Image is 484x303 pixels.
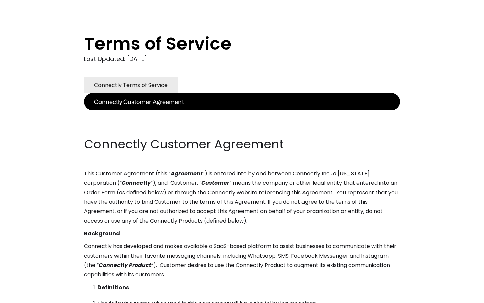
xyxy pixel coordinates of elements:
[94,80,168,90] div: Connectly Terms of Service
[84,110,400,120] p: ‍
[84,34,373,54] h1: Terms of Service
[122,179,151,187] em: Connectly
[13,291,40,301] ul: Language list
[201,179,229,187] em: Customer
[99,261,151,269] em: Connectly Product
[84,230,120,237] strong: Background
[7,291,40,301] aside: Language selected: English
[97,283,129,291] strong: Definitions
[94,97,184,106] div: Connectly Customer Agreement
[84,54,400,64] div: Last Updated: [DATE]
[84,123,400,133] p: ‍
[84,169,400,226] p: This Customer Agreement (this “ ”) is entered into by and between Connectly Inc., a [US_STATE] co...
[84,136,400,153] h2: Connectly Customer Agreement
[84,242,400,279] p: Connectly has developed and makes available a SaaS-based platform to assist businesses to communi...
[171,170,203,177] em: Agreement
